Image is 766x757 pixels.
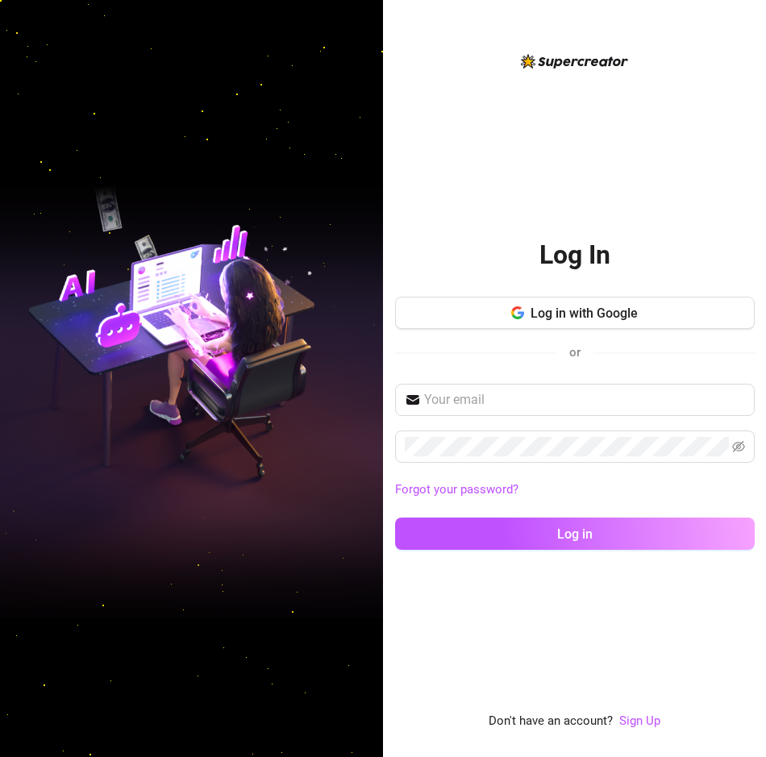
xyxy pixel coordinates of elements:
[424,390,745,410] input: Your email
[531,306,638,321] span: Log in with Google
[395,482,518,497] a: Forgot your password?
[732,440,745,453] span: eye-invisible
[569,345,581,360] span: or
[557,526,593,542] span: Log in
[395,480,755,500] a: Forgot your password?
[395,297,755,329] button: Log in with Google
[521,54,628,69] img: logo-BBDzfeDw.svg
[619,712,660,731] a: Sign Up
[395,518,755,550] button: Log in
[619,713,660,728] a: Sign Up
[489,712,613,731] span: Don't have an account?
[539,239,610,272] h2: Log In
